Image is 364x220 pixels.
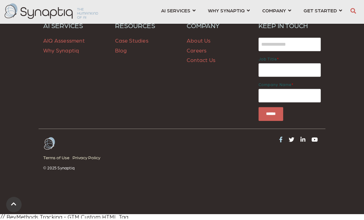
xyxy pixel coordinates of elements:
[259,23,321,31] h6: KEEP IN TOUCH
[187,39,211,45] a: About Us
[304,8,337,16] span: GET STARTED
[161,6,196,18] a: AI SERVICES
[208,6,250,18] a: WHY SYNAPTIQ
[115,39,148,45] a: Case Studies
[43,155,177,167] div: Navigation Menu
[187,58,215,64] a: Contact Us
[43,155,72,163] a: Terms of Use
[43,48,79,55] a: Why Synaptiq
[187,48,206,55] a: Careers
[43,23,106,31] a: AI SERVICES
[304,6,342,18] a: GET STARTED
[72,155,103,163] a: Privacy Policy
[187,23,249,31] a: COMPANY
[155,2,348,24] nav: menu
[115,23,178,31] a: RESOURCES
[208,8,245,16] span: WHY SYNAPTIQ
[43,138,56,152] img: Arctic-White Butterfly logo
[5,5,98,20] img: synaptiq logo-2
[262,6,291,18] a: COMPANY
[115,48,127,55] a: Blog
[259,84,292,88] span: Company name
[43,167,177,172] p: © 2025 Synaptiq
[259,58,277,63] span: Job title
[161,8,190,16] span: AI SERVICES
[262,8,286,16] span: COMPANY
[43,39,85,45] a: AIQ Assessment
